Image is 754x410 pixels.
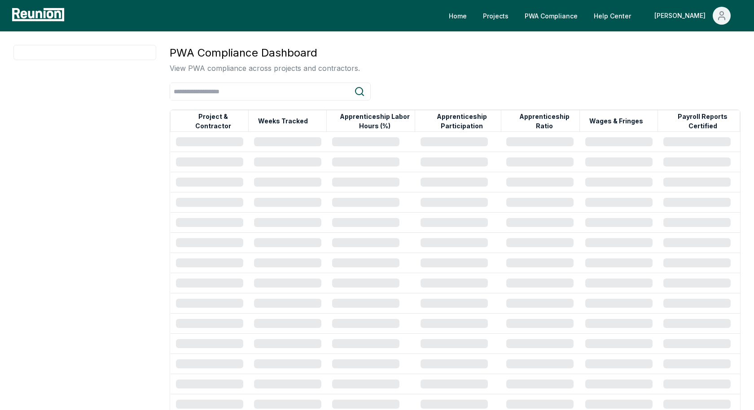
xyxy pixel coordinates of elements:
div: [PERSON_NAME] [654,7,709,25]
button: Apprenticeship Ratio [509,112,579,130]
button: Wages & Fringes [587,112,645,130]
button: Weeks Tracked [256,112,310,130]
button: Apprenticeship Labor Hours (%) [334,112,415,130]
button: [PERSON_NAME] [647,7,738,25]
p: View PWA compliance across projects and contractors. [170,63,360,74]
a: PWA Compliance [517,7,585,25]
button: Payroll Reports Certified [666,112,740,130]
a: Home [442,7,474,25]
button: Project & Contractor [178,112,248,130]
button: Apprenticeship Participation [423,112,500,130]
h3: PWA Compliance Dashboard [170,45,360,61]
a: Projects [476,7,516,25]
nav: Main [442,7,745,25]
a: Help Center [587,7,638,25]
